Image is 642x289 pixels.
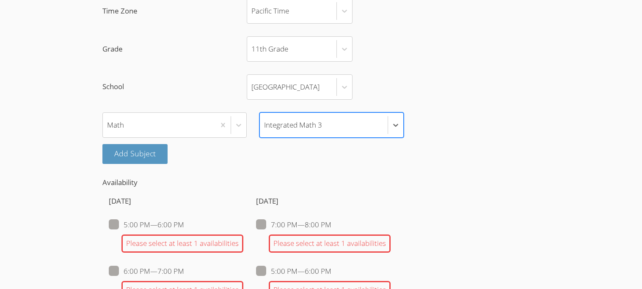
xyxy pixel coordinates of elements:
[102,144,168,164] button: Add Subject
[251,1,252,21] input: Time ZonePacific Time
[251,5,289,17] div: Pacific Time
[107,119,124,131] div: Math
[256,196,391,207] h4: [DATE]
[251,43,288,55] div: 11th Grade
[256,219,331,230] label: 7:00 PM — 8:00 PM
[102,5,247,17] span: Time Zone
[109,266,184,277] label: 6:00 PM — 7:00 PM
[251,81,320,93] div: [GEOGRAPHIC_DATA]
[102,81,247,93] span: School
[102,177,138,187] span: Availability
[264,119,322,131] div: Integrated Math 3
[102,43,247,55] span: Grade
[256,266,331,277] label: 5:00 PM — 6:00 PM
[269,234,391,253] div: Please select at least 1 availabilities
[109,196,243,207] h4: [DATE]
[121,234,243,253] div: Please select at least 1 availabilities
[109,219,184,230] label: 5:00 PM — 6:00 PM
